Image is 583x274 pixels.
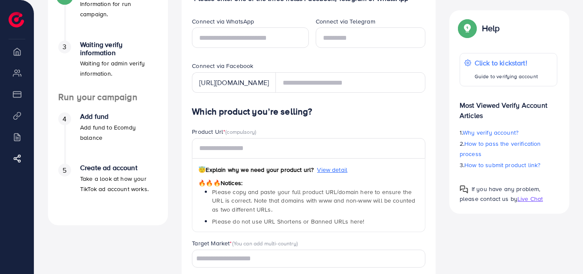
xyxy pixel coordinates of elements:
[192,17,254,26] label: Connect via WhatsApp
[317,165,347,174] span: View detail
[212,188,415,214] span: Please copy and paste your full product URL/domain here to ensure the URL is correct. Note that d...
[475,71,538,82] p: Guide to verifying account
[63,114,66,124] span: 4
[198,179,242,187] span: Notices:
[460,139,541,158] span: How to pass the verification process
[192,72,276,93] div: [URL][DOMAIN_NAME]
[192,239,298,247] label: Target Market
[80,122,158,143] p: Add fund to Ecomdy balance
[316,17,375,26] label: Connect via Telegram
[192,250,425,267] div: Search for option
[48,112,168,164] li: Add fund
[63,165,66,175] span: 5
[48,164,168,215] li: Create ad account
[198,165,314,174] span: Explain why we need your product url?
[464,161,540,169] span: How to submit product link?
[198,165,206,174] span: 😇
[547,236,577,268] iframe: Chat
[80,41,158,57] h4: Waiting verify information
[48,92,168,103] h4: Run your campaign
[192,62,253,70] label: Connect via Facebook
[517,194,543,203] span: Live Chat
[460,185,541,203] span: If you have any problem, please contact us by
[460,160,557,170] p: 3.
[460,185,468,194] img: Popup guide
[9,12,24,27] img: logo
[48,41,168,92] li: Waiting verify information
[212,217,364,226] span: Please do not use URL Shortens or Banned URLs here!
[460,138,557,159] p: 2.
[63,42,66,52] span: 3
[225,128,256,136] span: (compulsory)
[482,23,500,33] p: Help
[463,128,518,137] span: Why verify account?
[198,179,220,187] span: 🔥🔥🔥
[80,164,158,172] h4: Create ad account
[460,127,557,138] p: 1.
[460,93,557,121] p: Most Viewed Verify Account Articles
[232,239,298,247] span: (You can add multi-country)
[192,106,425,117] h4: Which product you’re selling?
[80,112,158,121] h4: Add fund
[460,21,475,36] img: Popup guide
[475,58,538,68] p: Click to kickstart!
[80,174,158,194] p: Take a look at how your TikTok ad account works.
[193,252,414,265] input: Search for option
[80,58,158,79] p: Waiting for admin verify information.
[192,127,256,136] label: Product Url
